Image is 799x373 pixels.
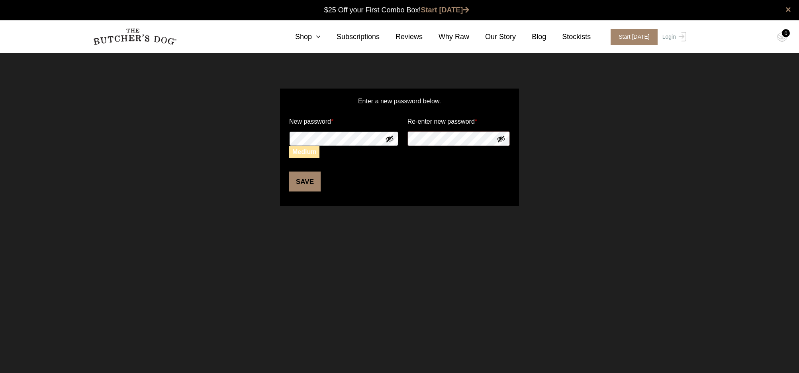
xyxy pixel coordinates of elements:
[469,32,516,42] a: Our Story
[777,32,787,42] img: TBD_Cart-Empty.png
[546,32,591,42] a: Stockists
[289,146,319,158] div: Medium
[423,32,469,42] a: Why Raw
[385,134,394,143] button: Show password
[660,29,686,45] a: Login
[407,115,477,128] label: Re-enter new password
[380,32,423,42] a: Reviews
[288,97,511,114] p: Enter a new password below.
[785,5,791,14] a: close
[421,6,470,14] a: Start [DATE]
[611,29,658,45] span: Start [DATE]
[279,32,321,42] a: Shop
[289,115,333,128] label: New password
[782,29,790,37] div: 0
[603,29,660,45] a: Start [DATE]
[321,32,380,42] a: Subscriptions
[289,172,321,191] button: Save
[497,134,505,143] button: Show password
[516,32,546,42] a: Blog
